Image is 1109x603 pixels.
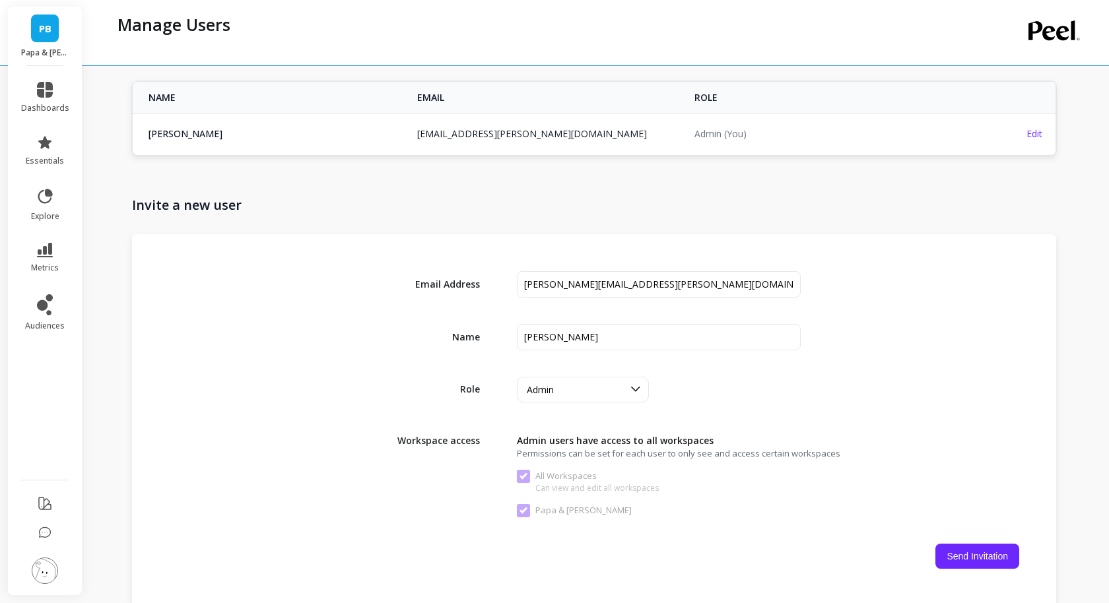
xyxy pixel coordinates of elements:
[132,196,1056,214] h1: Invite a new user
[26,156,64,166] span: essentials
[118,13,230,36] p: Manage Users
[687,82,963,113] th: ROLE
[517,434,800,447] span: Admin users have access to all workspaces
[21,103,69,113] span: dashboards
[409,82,686,113] th: EMAIL
[387,429,480,447] span: Workspace access
[32,557,58,584] img: profile picture
[387,278,480,291] span: Email Address
[25,321,65,331] span: audiences
[21,48,69,58] p: Papa & Barkley
[935,544,1019,569] button: Send Invitation
[39,21,51,36] span: PB
[31,263,59,273] span: metrics
[387,331,480,344] span: Name
[149,127,401,141] span: [PERSON_NAME]
[527,383,554,396] span: Admin
[517,504,632,517] span: Papa & Barkley
[387,383,480,396] span: Role
[517,271,800,298] input: name@example.com
[517,470,659,483] span: All Workspaces
[1026,127,1042,140] span: Edit
[517,447,857,459] span: Permissions can be set for each user to only see and access certain workspaces
[517,324,800,350] input: First Last
[31,211,59,222] span: explore
[417,127,647,140] a: [EMAIL_ADDRESS][PERSON_NAME][DOMAIN_NAME]
[133,82,409,113] th: NAME
[687,113,963,154] td: Admin (You)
